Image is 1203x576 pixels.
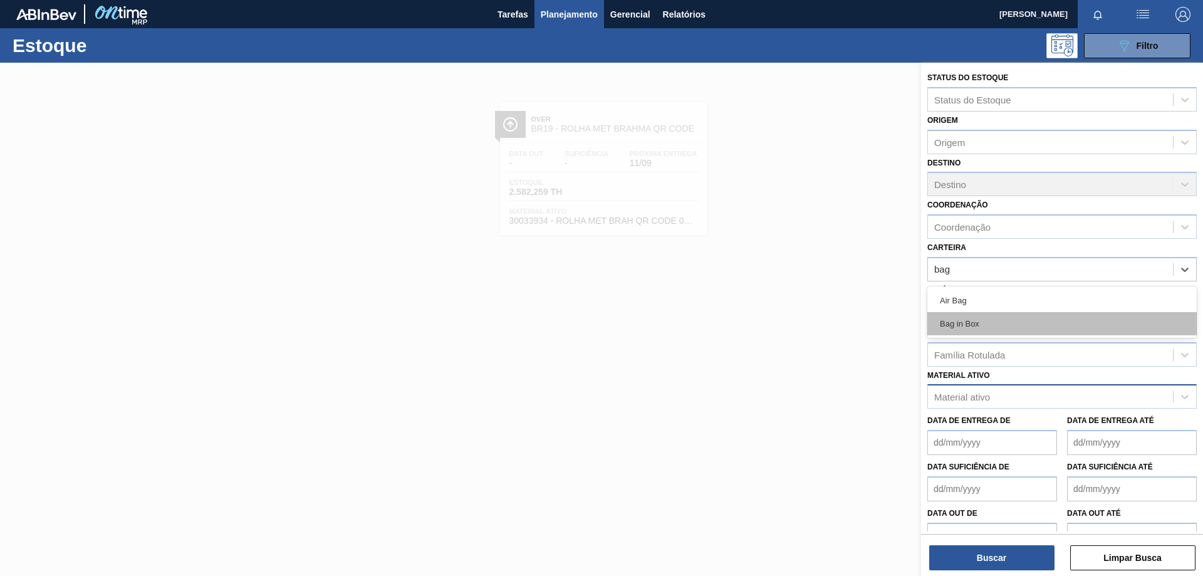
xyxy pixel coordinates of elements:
[1046,33,1078,58] div: Pogramando: nenhum usuário selecionado
[16,9,76,20] img: TNhmsLtSVTkK8tSr43FrP2fwEKptu5GPRR3wAAAABJRU5ErkJggg==
[1067,476,1197,501] input: dd/mm/yyyy
[497,7,528,22] span: Tarefas
[927,430,1057,455] input: dd/mm/yyyy
[1078,6,1118,23] button: Notificações
[934,349,1005,360] div: Família Rotulada
[927,416,1011,425] label: Data de Entrega de
[1084,33,1190,58] button: Filtro
[927,312,1197,335] div: Bag in Box
[1067,416,1154,425] label: Data de Entrega até
[541,7,598,22] span: Planejamento
[663,7,706,22] span: Relatórios
[927,159,961,167] label: Destino
[610,7,650,22] span: Gerencial
[927,523,1057,548] input: dd/mm/yyyy
[1175,7,1190,22] img: Logout
[1135,7,1150,22] img: userActions
[927,116,958,125] label: Origem
[934,137,965,147] div: Origem
[934,94,1011,105] div: Status do Estoque
[927,509,977,518] label: Data out de
[1067,430,1197,455] input: dd/mm/yyyy
[1067,509,1121,518] label: Data out até
[934,222,991,233] div: Coordenação
[934,392,990,402] div: Material ativo
[13,38,200,53] h1: Estoque
[1067,463,1153,471] label: Data suficiência até
[927,463,1009,471] label: Data suficiência de
[927,371,990,380] label: Material ativo
[927,289,1197,312] div: Air Bag
[1067,523,1197,548] input: dd/mm/yyyy
[927,476,1057,501] input: dd/mm/yyyy
[927,286,957,295] label: Família
[927,73,1008,82] label: Status do Estoque
[1137,41,1159,51] span: Filtro
[927,201,988,209] label: Coordenação
[927,243,966,252] label: Carteira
